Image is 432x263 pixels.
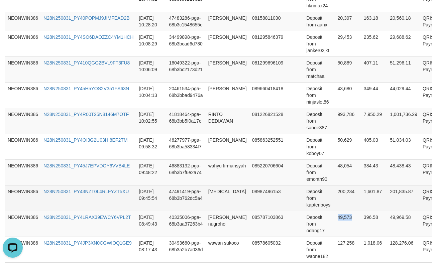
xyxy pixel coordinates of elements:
td: RINTO DEDIAWAN [206,108,249,134]
td: [PERSON_NAME] [206,31,249,56]
td: 1,601.87 [361,185,387,211]
td: 089660418418 [249,82,286,108]
td: Deposit from kaptenboys [304,185,335,211]
td: NEONWIN386 [5,159,41,185]
td: [MEDICAL_DATA] [206,185,249,211]
td: NEONWIN386 [5,56,41,82]
td: 08987496153 [249,185,286,211]
a: N28N250831_PY43NZT0L4RLFYZT5XU [43,189,129,194]
td: [PERSON_NAME] nugroho [206,211,249,237]
td: 29,453 [335,31,361,56]
td: 50,889 [335,56,361,82]
td: Deposit from koboy07 [304,134,335,159]
td: NEONWIN386 [5,82,41,108]
td: 48,438.43 [387,159,420,185]
td: NEONWIN386 [5,108,41,134]
td: 34499898-pga-68b3bcad6d780 [166,31,205,56]
td: Deposit from waone182 [304,237,335,262]
td: [DATE] 10:08:29 [136,31,166,56]
td: [PERSON_NAME] [206,134,249,159]
td: 085787103863 [249,211,286,237]
td: 43,680 [335,82,361,108]
td: 081226821528 [249,108,286,134]
td: NEONWIN386 [5,134,41,159]
td: 16049322-pga-68b3bc2173d21 [166,56,205,82]
td: 200,234 [335,185,361,211]
a: N28N250831_PY45H5YOS2V351FS63N [43,86,129,91]
td: 349.44 [361,82,387,108]
a: N28N250831_PY4SO6DAOZZC4YM1HCH [43,34,133,40]
td: 41818464-pga-68b3bb5f0a17c [166,108,205,134]
td: [DATE] 09:58:32 [136,134,166,159]
td: 47491419-pga-68b3b762dc5a4 [166,185,205,211]
td: Deposit from emonth90 [304,159,335,185]
td: [DATE] 10:04:13 [136,82,166,108]
td: [DATE] 08:17:43 [136,237,166,262]
td: 407.11 [361,56,387,82]
td: Deposit from odang17 [304,211,335,237]
td: 7,950.29 [361,108,387,134]
td: Deposit from aanx [304,12,335,31]
td: 49,573 [335,211,361,237]
td: [DATE] 10:02:55 [136,108,166,134]
a: N28N250831_PY410QGG2BVL9FT3FU8 [43,60,130,65]
td: 48,054 [335,159,361,185]
td: 201,835.87 [387,185,420,211]
td: wawan sukoco [206,237,249,262]
a: N28N250831_PY4LRAX39EWCY6VPL2T [43,215,131,220]
td: NEONWIN386 [5,12,41,31]
td: 081295846379 [249,31,286,56]
a: N28N250831_PY40POPMJ9JIMFEAD2B [43,15,130,21]
td: [DATE] 08:49:43 [136,211,166,237]
td: Deposit from matchaa [304,56,335,82]
td: 20461534-pga-68b3bbad9476a [166,82,205,108]
td: 20,560.18 [387,12,420,31]
td: 396.58 [361,211,387,237]
td: 49,969.58 [387,211,420,237]
td: [DATE] 10:06:09 [136,56,166,82]
td: 51,296.11 [387,56,420,82]
td: 08578605032 [249,237,286,262]
td: 08158811030 [249,12,286,31]
a: N28N250831_PY4R00T25N8146M7OTF [43,112,129,117]
td: 30493660-pga-68b3a2b7a036d [166,237,205,262]
td: 1,018.06 [361,237,387,262]
td: 44,029.44 [387,82,420,108]
td: wahyu firmansyah [206,159,249,185]
td: NEONWIN386 [5,185,41,211]
td: Deposit from ninjaslot86 [304,82,335,108]
td: 47483286-pga-68b3c1548655e [166,12,205,31]
td: [PERSON_NAME] [206,82,249,108]
td: 51,034.03 [387,134,420,159]
td: 29,688.62 [387,31,420,56]
td: 1,001,736.29 [387,108,420,134]
td: [DATE] 10:28:20 [136,12,166,31]
td: [DATE] 09:48:22 [136,159,166,185]
td: [PERSON_NAME] [206,56,249,82]
td: 20,397 [335,12,361,31]
a: N28N250831_PY4OI3G2U03HI8EF2TM [43,137,127,143]
a: N28N250831_PY4JP3XN0CGWIOQ1GE9 [43,240,132,246]
td: 128,276.06 [387,237,420,262]
td: 384.43 [361,159,387,185]
td: [PERSON_NAME] [206,12,249,31]
td: Deposit from sange387 [304,108,335,134]
td: 163.18 [361,12,387,31]
td: 235.62 [361,31,387,56]
td: 46883132-pga-68b3b7f6e2a74 [166,159,205,185]
button: Open LiveChat chat widget [3,3,23,23]
td: 085220706604 [249,159,286,185]
td: 993,786 [335,108,361,134]
td: 50,629 [335,134,361,159]
td: NEONWIN386 [5,31,41,56]
td: 127,258 [335,237,361,262]
td: 405.03 [361,134,387,159]
td: [DATE] 09:45:54 [136,185,166,211]
td: 40335006-pga-68b3aa37263b4 [166,211,205,237]
td: NEONWIN386 [5,211,41,237]
a: N28N250831_PY45J7EPVDOY6VVB4LE [43,163,130,168]
td: 085863252551 [249,134,286,159]
td: 46277977-pga-68b3ba58334f7 [166,134,205,159]
td: Deposit from janker02jkt [304,31,335,56]
td: 081299696109 [249,56,286,82]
